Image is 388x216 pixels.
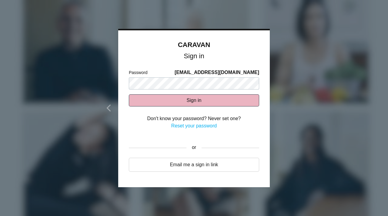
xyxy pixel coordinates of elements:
button: Sign in [129,94,259,106]
a: Email me a sign in link [129,158,259,172]
div: Don't know your password? Never set one? [129,115,259,122]
a: Reset your password [171,123,217,128]
h1: Sign in [129,53,259,59]
label: Password [129,69,147,76]
span: [EMAIL_ADDRESS][DOMAIN_NAME] [175,69,259,76]
a: CARAVAN [178,41,210,49]
div: or [186,140,202,155]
